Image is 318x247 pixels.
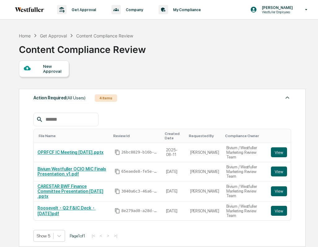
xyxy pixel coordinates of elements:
td: [DATE] [162,181,186,201]
div: Get Approval [40,33,67,38]
span: (All Users) [66,95,85,100]
div: Content Compliance Review [76,33,133,38]
td: [DATE] [162,162,186,181]
div: Home [19,33,31,38]
a: Bivium Westfuller OCIO MIC Finals Presentation_v1.pdf [37,167,106,176]
div: New Approval [43,64,64,74]
iframe: Open customer support [298,227,315,243]
td: Bivium / Westfuller Marketing Review Team [223,201,267,220]
button: |< [90,233,97,238]
div: Toggle SortBy [225,134,264,138]
td: Bivium / Westfuller Marketing Review Team [223,181,267,201]
td: [PERSON_NAME] [186,143,223,162]
td: [PERSON_NAME] [186,181,223,201]
span: Copy Id [115,169,120,174]
div: Toggle SortBy [165,132,184,140]
button: >| [112,233,119,238]
td: [PERSON_NAME] [186,162,223,181]
a: Roosevelt・Q2 F&IC Deck・[DATE]pdf [37,206,96,216]
span: Copy Id [115,149,120,155]
img: logo [15,7,45,12]
span: 3040a6c3-46a6-4967-bb2b-85f2d937caf2 [121,189,159,194]
span: Page 1 of 1 [70,233,85,238]
span: 65eaede8-fe5e-4260-af10-9dce62e1bd46 [121,169,159,174]
td: 2025-08-11 [162,143,186,162]
span: 8e279ad0-a28d-46d3-996c-bb4558ac32a4 [121,208,159,213]
span: 26bc8829-b16b-4363-a224-b3a9a7c40805 [121,150,159,155]
button: View [271,167,287,176]
div: Action Required [33,94,85,102]
td: [PERSON_NAME] [186,201,223,220]
button: View [271,186,287,196]
div: Toggle SortBy [113,134,160,138]
p: Westfuller Employees [257,10,296,14]
p: My Compliance [168,7,204,12]
span: Copy Id [115,188,120,194]
div: Toggle SortBy [189,134,220,138]
a: CARESTAR BWF Finance Committee Presentation [DATE] .pptx [37,184,103,199]
td: [DATE] [162,201,186,220]
span: Copy Id [115,208,120,214]
div: Content Compliance Review [19,39,146,55]
div: 4 Items [95,94,117,102]
button: > [105,233,111,238]
button: View [271,147,287,157]
p: Company [121,7,146,12]
p: [PERSON_NAME] [257,5,296,10]
div: Toggle SortBy [39,134,108,138]
td: Bivium / Westfuller Marketing Review Team [223,143,267,162]
a: OPRFCF IC Meeting [DATE].pptx [37,150,103,155]
td: Bivium / Westfuller Marketing Review Team [223,162,267,181]
div: Toggle SortBy [272,134,288,138]
p: Get Approval [67,7,99,12]
img: caret [284,94,291,101]
button: < [98,233,104,238]
button: View [271,206,287,216]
